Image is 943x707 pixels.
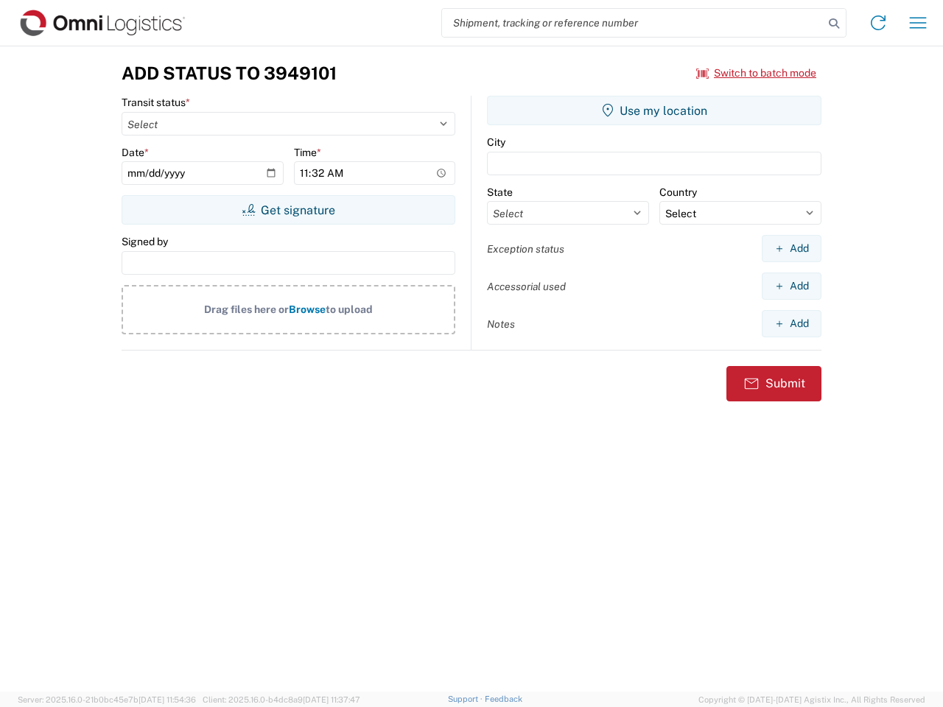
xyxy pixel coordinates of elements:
[203,695,360,704] span: Client: 2025.16.0-b4dc8a9
[442,9,824,37] input: Shipment, tracking or reference number
[303,695,360,704] span: [DATE] 11:37:47
[122,235,168,248] label: Signed by
[294,146,321,159] label: Time
[726,366,821,401] button: Submit
[698,693,925,706] span: Copyright © [DATE]-[DATE] Agistix Inc., All Rights Reserved
[762,310,821,337] button: Add
[659,186,697,199] label: Country
[204,303,289,315] span: Drag files here or
[122,146,149,159] label: Date
[487,317,515,331] label: Notes
[122,195,455,225] button: Get signature
[289,303,326,315] span: Browse
[139,695,196,704] span: [DATE] 11:54:36
[487,280,566,293] label: Accessorial used
[326,303,373,315] span: to upload
[487,136,505,149] label: City
[18,695,196,704] span: Server: 2025.16.0-21b0bc45e7b
[485,694,522,703] a: Feedback
[762,235,821,262] button: Add
[122,96,190,109] label: Transit status
[122,63,337,84] h3: Add Status to 3949101
[487,96,821,125] button: Use my location
[487,242,564,256] label: Exception status
[487,186,513,199] label: State
[696,61,816,85] button: Switch to batch mode
[762,272,821,300] button: Add
[448,694,485,703] a: Support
